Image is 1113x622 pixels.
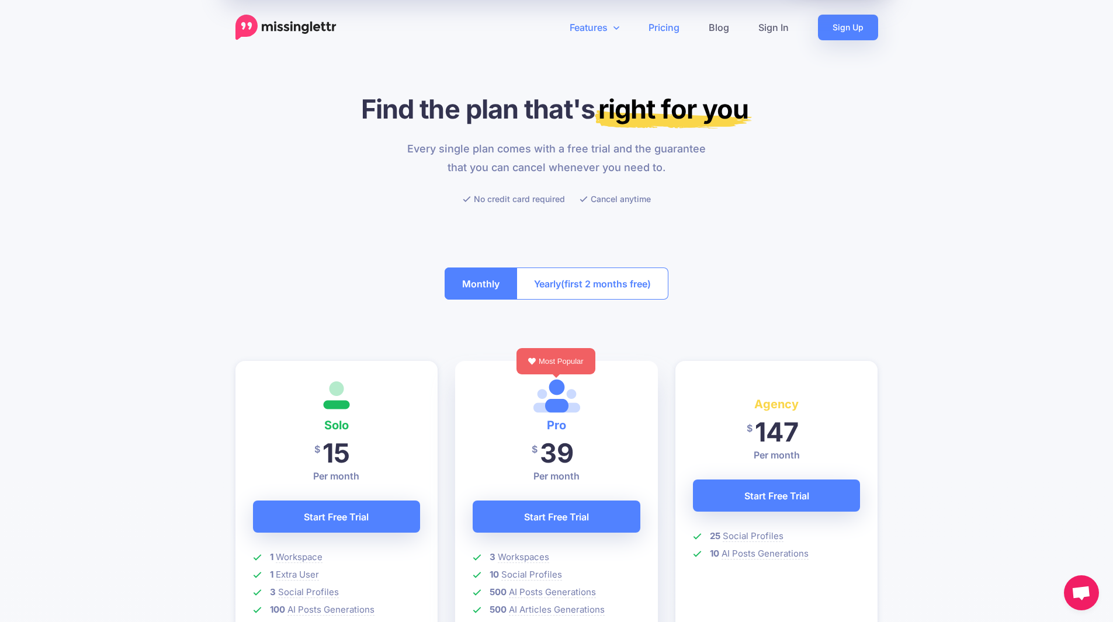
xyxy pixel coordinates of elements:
b: 10 [710,548,719,559]
span: AI Articles Generations [509,604,605,616]
span: 39 [540,437,574,469]
li: No credit card required [463,192,565,206]
a: Start Free Trial [473,501,640,533]
a: Start Free Trial [253,501,421,533]
mark: right for you [595,93,752,128]
span: 15 [323,437,350,469]
p: Per month [693,448,861,462]
a: Blog [694,15,744,40]
span: Extra User [276,569,319,581]
a: Sign Up [818,15,878,40]
a: Home [235,15,337,40]
b: 3 [490,551,495,562]
span: (first 2 months free) [561,274,651,293]
span: Workspaces [498,551,549,563]
b: 500 [490,604,507,615]
p: Every single plan comes with a free trial and the guarantee that you can cancel whenever you need... [400,140,713,177]
h4: Solo [253,416,421,435]
a: Features [555,15,634,40]
b: 10 [490,569,499,580]
span: AI Posts Generations [509,586,596,598]
li: Cancel anytime [580,192,651,206]
h1: Find the plan that's [235,93,878,125]
button: Monthly [445,267,517,300]
span: Social Profiles [501,569,562,581]
b: 3 [270,586,276,597]
span: $ [747,415,753,442]
span: $ [532,436,538,463]
span: $ [314,436,320,463]
p: Per month [253,469,421,483]
span: AI Posts Generations [722,548,809,560]
button: Yearly(first 2 months free) [516,267,668,300]
span: Workspace [276,551,323,563]
a: Sign In [744,15,803,40]
b: 1 [270,569,273,580]
a: Start Free Trial [693,479,861,512]
span: Social Profiles [723,530,783,542]
div: Most Popular [516,348,595,374]
b: 500 [490,586,507,597]
h4: Agency [693,395,861,413]
h4: Pro [473,416,640,435]
b: 25 [710,530,720,541]
a: Open chat [1064,575,1099,610]
b: 100 [270,604,285,615]
span: Social Profiles [278,586,339,598]
b: 1 [270,551,273,562]
a: Pricing [634,15,694,40]
span: AI Posts Generations [287,604,375,616]
span: 147 [755,416,799,448]
p: Per month [473,469,640,483]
